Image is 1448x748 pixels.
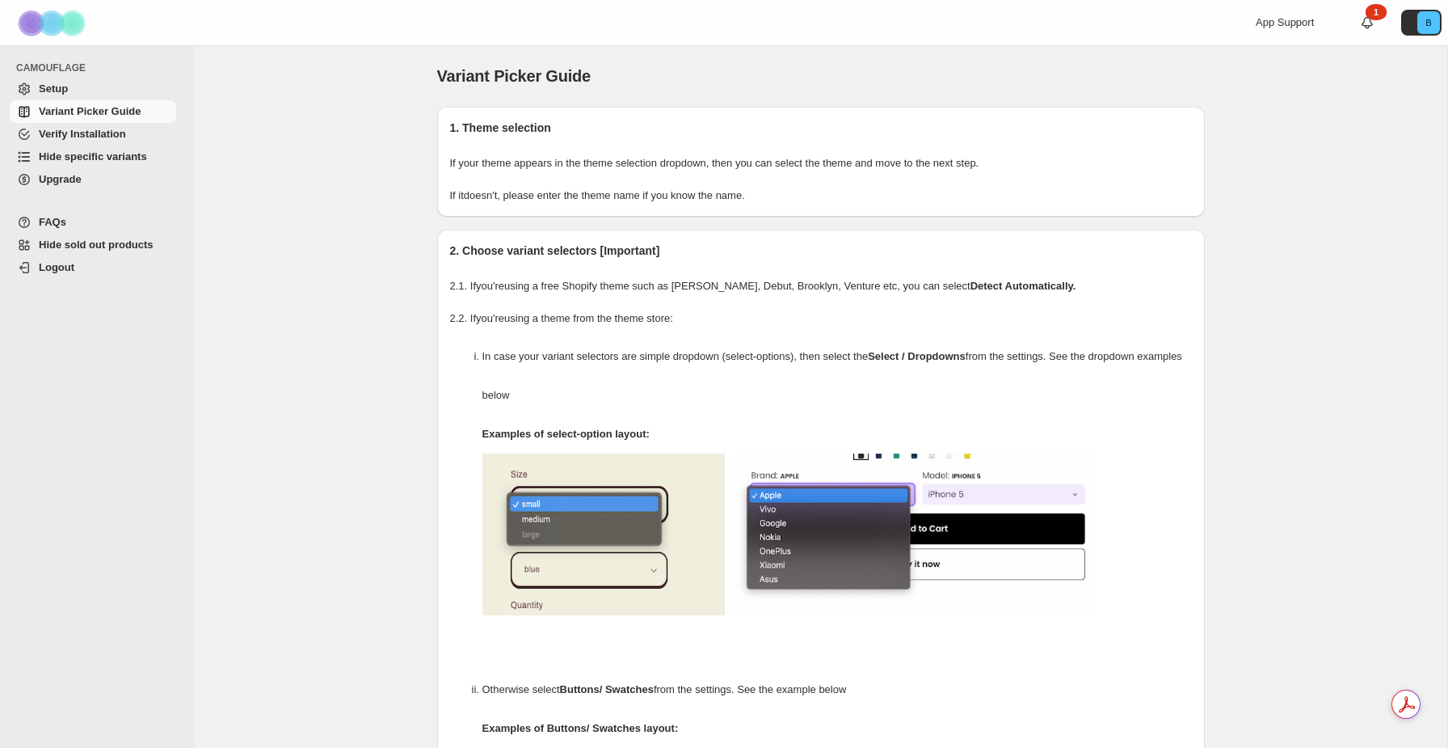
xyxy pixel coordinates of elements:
[733,454,1097,615] img: camouflage-select-options-2
[482,670,1192,709] p: Otherwise select from the settings. See the example below
[560,683,654,695] strong: Buttons/ Swatches
[10,168,176,191] a: Upgrade
[482,722,679,734] strong: Examples of Buttons/ Swatches layout:
[1425,18,1431,27] text: B
[10,123,176,146] a: Verify Installation
[16,61,183,74] span: CAMOUFLAGE
[1256,16,1314,28] span: App Support
[39,261,74,273] span: Logout
[1366,4,1387,20] div: 1
[450,278,1192,294] p: 2.1. If you're using a free Shopify theme such as [PERSON_NAME], Debut, Brooklyn, Venture etc, yo...
[450,311,1192,327] p: 2.2. If you're using a theme from the theme store:
[39,239,154,251] span: Hide sold out products
[450,188,1192,204] p: If it doesn't , please enter the theme name if you know the name.
[39,216,66,228] span: FAQs
[39,82,68,95] span: Setup
[39,128,126,140] span: Verify Installation
[482,454,725,615] img: camouflage-select-options
[1359,15,1375,31] a: 1
[39,105,141,117] span: Variant Picker Guide
[13,1,94,45] img: Camouflage
[970,280,1076,292] strong: Detect Automatically.
[10,211,176,234] a: FAQs
[10,146,176,168] a: Hide specific variants
[1417,11,1440,34] span: Avatar with initials B
[437,67,591,85] span: Variant Picker Guide
[1401,10,1442,36] button: Avatar with initials B
[868,350,966,362] strong: Select / Dropdowns
[39,150,147,163] span: Hide specific variants
[450,243,1192,259] h2: 2. Choose variant selectors [Important]
[450,120,1192,136] h2: 1. Theme selection
[10,100,176,123] a: Variant Picker Guide
[482,337,1192,415] p: In case your variant selectors are simple dropdown (select-options), then select the from the set...
[10,256,176,279] a: Logout
[10,78,176,100] a: Setup
[10,234,176,256] a: Hide sold out products
[450,155,1192,171] p: If your theme appears in the theme selection dropdown, then you can select the theme and move to ...
[39,173,82,185] span: Upgrade
[482,428,650,440] strong: Examples of select-option layout:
